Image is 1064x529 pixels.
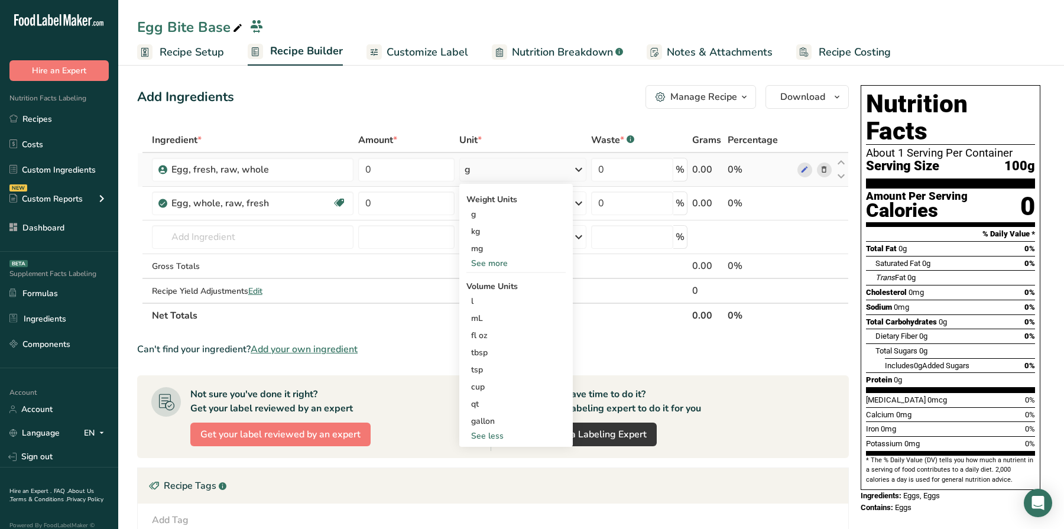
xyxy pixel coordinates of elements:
span: Notes & Attachments [667,44,773,60]
div: tsp [471,364,561,376]
span: Nutrition Breakdown [512,44,613,60]
button: Get your label reviewed by an expert [190,423,371,446]
div: 0 [692,284,723,298]
div: Egg Bite Base [137,17,245,38]
span: Ingredients: [861,491,901,500]
a: Hire a Labeling Expert [540,423,657,446]
div: Add Ingredients [137,87,234,107]
div: l [471,295,561,307]
div: Weight Units [466,193,566,206]
div: See more [466,257,566,270]
span: 0% [1024,303,1035,311]
span: Total Fat [866,244,897,253]
a: Language [9,423,60,443]
div: 0.00 [692,259,723,273]
div: Recipe Tags [138,468,848,504]
div: Manage Recipe [670,90,737,104]
div: mg [466,240,566,257]
span: Calcium [866,410,894,419]
span: Customize Label [387,44,468,60]
span: 0mg [904,439,920,448]
span: 0% [1024,361,1035,370]
div: 0% [728,259,793,273]
span: 0g [914,361,922,370]
div: Egg, fresh, raw, whole [171,163,319,177]
a: Nutrition Breakdown [492,39,623,66]
span: 0g [939,317,947,326]
a: Privacy Policy [67,495,103,504]
div: 0% [728,196,793,210]
span: Grams [692,133,721,147]
div: Don't have time to do it? Hire a labeling expert to do it for you [540,387,701,416]
a: Recipe Setup [137,39,224,66]
i: Trans [875,273,895,282]
span: Total Sugars [875,346,917,355]
th: 0% [725,303,795,327]
div: Volume Units [466,280,566,293]
div: EN [84,426,109,440]
div: g [465,163,471,177]
div: 0.00 [692,163,723,177]
span: 0mg [881,424,896,433]
span: Recipe Setup [160,44,224,60]
div: 0% [728,163,793,177]
span: 0g [898,244,907,253]
div: Egg, whole, raw, fresh [171,196,319,210]
div: Calories [866,202,968,219]
div: NEW [9,184,27,192]
span: 0mcg [927,395,947,404]
section: % Daily Value * [866,227,1035,241]
span: 0% [1024,332,1035,340]
div: fl oz [471,329,561,342]
button: Hire an Expert [9,60,109,81]
span: Sodium [866,303,892,311]
span: 0% [1025,395,1035,404]
span: Cholesterol [866,288,907,297]
span: 0mg [896,410,911,419]
span: Recipe Costing [819,44,891,60]
span: Unit [459,133,482,147]
span: Total Carbohydrates [866,317,937,326]
div: About 1 Serving Per Container [866,147,1035,159]
span: 0% [1024,244,1035,253]
div: cup [471,381,561,393]
span: 0% [1025,424,1035,433]
div: Can't find your ingredient? [137,342,849,356]
span: 0mg [909,288,924,297]
span: 0g [919,332,927,340]
span: Recipe Builder [270,43,343,59]
span: Amount [358,133,397,147]
a: Recipe Costing [796,39,891,66]
span: Add your own ingredient [251,342,358,356]
span: Get your label reviewed by an expert [200,427,361,442]
span: Contains: [861,503,893,512]
section: * The % Daily Value (DV) tells you how much a nutrient in a serving of food contributes to a dail... [866,456,1035,485]
span: Edit [248,285,262,297]
span: Download [780,90,825,104]
span: Eggs, Eggs [903,491,940,500]
th: Net Totals [150,303,690,327]
div: BETA [9,260,28,267]
div: kg [466,223,566,240]
span: 0% [1024,288,1035,297]
span: 0g [922,259,930,268]
button: Download [765,85,849,109]
span: Fat [875,273,906,282]
div: 0.00 [692,196,723,210]
div: Open Intercom Messenger [1024,489,1052,517]
div: Custom Reports [9,193,83,205]
a: Customize Label [366,39,468,66]
div: Amount Per Serving [866,191,968,202]
a: Hire an Expert . [9,487,51,495]
span: Ingredient [152,133,202,147]
div: See less [466,430,566,442]
div: Waste [591,133,634,147]
span: Potassium [866,439,903,448]
h1: Nutrition Facts [866,90,1035,145]
span: [MEDICAL_DATA] [866,395,926,404]
button: Manage Recipe [645,85,756,109]
div: Recipe Yield Adjustments [152,285,354,297]
span: 0% [1025,439,1035,448]
span: Percentage [728,133,778,147]
span: Eggs [895,503,911,512]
